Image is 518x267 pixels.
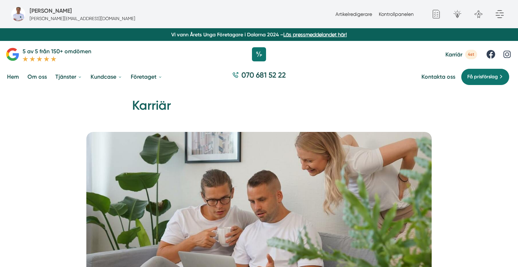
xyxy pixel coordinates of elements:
p: [PERSON_NAME][EMAIL_ADDRESS][DOMAIN_NAME] [30,15,135,22]
img: foretagsbild-pa-smartproduktion-en-webbyraer-i-dalarnas-lan.png [11,7,25,21]
a: Karriär 4st [445,50,477,59]
span: 070 681 52 22 [241,70,286,80]
h1: Karriär [132,97,386,120]
h5: Administratör [30,6,72,15]
a: Om oss [26,68,48,86]
a: Läs pressmeddelandet här! [283,32,347,37]
p: 5 av 5 från 150+ omdömen [23,47,91,56]
a: Företaget [129,68,164,86]
p: Vi vann Årets Unga Företagare i Dalarna 2024 – [3,31,515,38]
a: Kontakta oss [421,73,455,80]
a: Artikelredigerare [335,11,372,17]
a: Kundcase [89,68,124,86]
span: 4st [465,50,477,59]
span: Få prisförslag [467,73,498,81]
a: Hem [6,68,20,86]
a: Kontrollpanelen [379,11,414,17]
a: Få prisförslag [461,68,510,85]
span: Karriär [445,51,462,58]
a: 070 681 52 22 [229,70,289,84]
a: Tjänster [54,68,84,86]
